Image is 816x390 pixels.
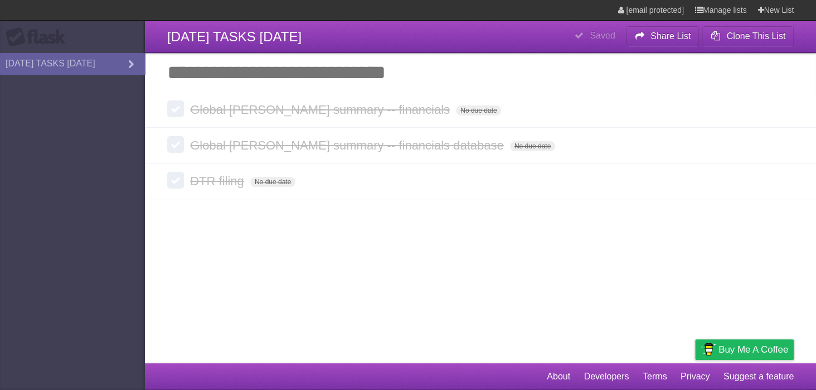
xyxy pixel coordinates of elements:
[167,172,184,189] label: Done
[590,31,615,40] b: Saved
[456,105,501,115] span: No due date
[723,366,794,387] a: Suggest a feature
[695,339,794,360] a: Buy me a coffee
[643,366,667,387] a: Terms
[547,366,570,387] a: About
[718,340,788,359] span: Buy me a coffee
[190,174,247,188] span: DTR filing
[190,103,453,117] span: Global [PERSON_NAME] summary -- financials
[167,136,184,153] label: Done
[250,177,295,187] span: No due date
[510,141,555,151] span: No due date
[6,27,72,47] div: Flask
[167,29,302,44] span: [DATE] TASKS [DATE]
[626,6,684,15] span: [email protected]
[701,340,716,359] img: Buy me a coffee
[650,31,691,41] b: Share List
[681,366,710,387] a: Privacy
[626,26,700,46] button: Share List
[167,100,184,117] label: Done
[702,26,794,46] button: Clone This List
[584,366,629,387] a: Developers
[726,31,785,41] b: Clone This List
[190,138,506,152] span: Global [PERSON_NAME] summary -- financials database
